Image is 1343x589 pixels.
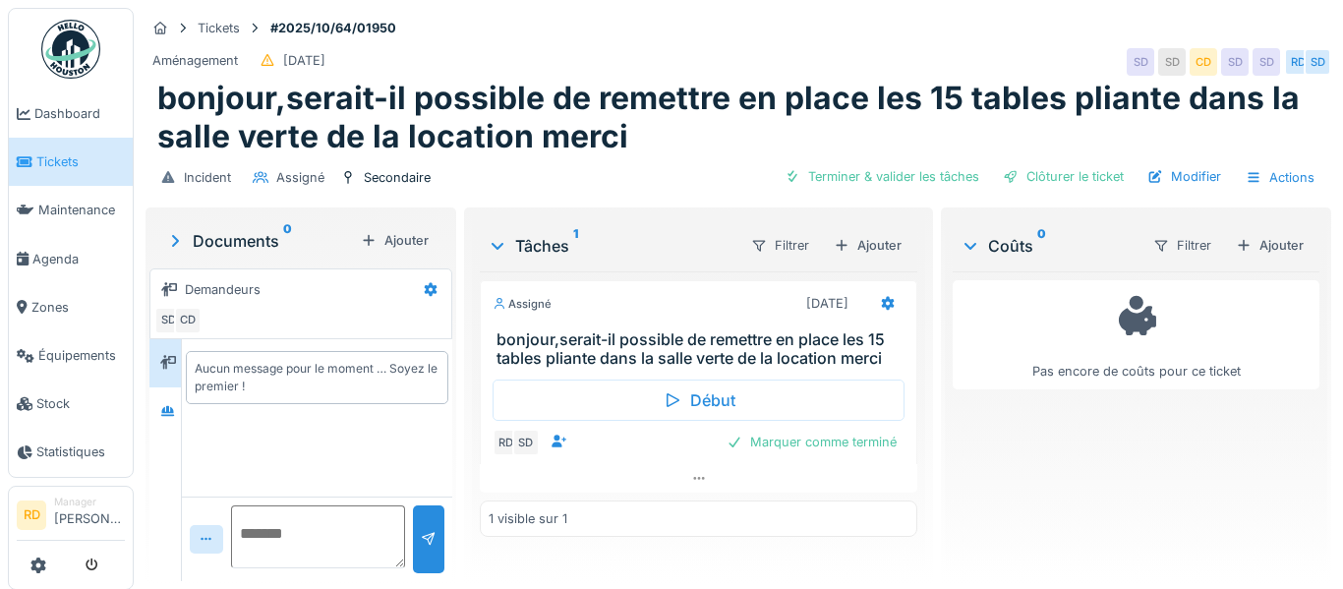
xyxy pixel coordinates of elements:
a: Statistiques [9,428,133,476]
div: Secondaire [364,168,431,187]
div: CD [174,307,202,334]
img: Badge_color-CXgf-gQk.svg [41,20,100,79]
sup: 0 [283,229,292,253]
div: Filtrer [742,231,818,260]
span: Maintenance [38,201,125,219]
div: SD [1221,48,1249,76]
div: Demandeurs [185,280,261,299]
div: Pas encore de coûts pour ce ticket [965,289,1307,381]
div: Clôturer le ticket [995,163,1132,190]
div: Marquer comme terminé [719,429,905,455]
span: Agenda [32,250,125,268]
a: Dashboard [9,89,133,138]
div: Manager [54,495,125,509]
li: [PERSON_NAME] [54,495,125,537]
div: Modifier [1139,163,1229,190]
span: Zones [31,298,125,317]
div: Ajouter [1228,232,1312,259]
div: [DATE] [806,294,848,313]
div: Ajouter [826,232,909,259]
div: RD [1284,48,1312,76]
h3: bonjour,serait-il possible de remettre en place les 15 tables pliante dans la salle verte de la l... [496,330,909,368]
div: SD [1253,48,1280,76]
div: 1 visible sur 1 [489,509,567,528]
span: Équipements [38,346,125,365]
div: Aménagement [152,51,238,70]
h1: bonjour,serait-il possible de remettre en place les 15 tables pliante dans la salle verte de la l... [157,80,1319,155]
div: SD [512,429,540,456]
a: RD Manager[PERSON_NAME] [17,495,125,542]
div: Filtrer [1144,231,1220,260]
sup: 0 [1037,234,1046,258]
span: Stock [36,394,125,413]
span: Statistiques [36,442,125,461]
div: Ajouter [353,227,437,254]
div: CD [1190,48,1217,76]
a: Maintenance [9,186,133,234]
div: Début [493,380,905,421]
a: Équipements [9,331,133,380]
div: [DATE] [283,51,325,70]
span: Tickets [36,152,125,171]
li: RD [17,501,46,530]
div: SD [154,307,182,334]
div: Tâches [488,234,735,258]
div: SD [1304,48,1331,76]
div: Documents [165,229,353,253]
a: Stock [9,380,133,428]
span: Dashboard [34,104,125,123]
strong: #2025/10/64/01950 [263,19,404,37]
div: Tickets [198,19,240,37]
a: Agenda [9,235,133,283]
sup: 1 [573,234,578,258]
div: Incident [184,168,231,187]
a: Zones [9,283,133,331]
div: Coûts [961,234,1137,258]
div: Aucun message pour le moment … Soyez le premier ! [195,360,439,395]
div: Actions [1237,163,1323,192]
div: Terminer & valider les tâches [777,163,987,190]
div: RD [493,429,520,456]
div: Assigné [493,296,552,313]
a: Tickets [9,138,133,186]
div: SD [1127,48,1154,76]
div: SD [1158,48,1186,76]
div: Assigné [276,168,324,187]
